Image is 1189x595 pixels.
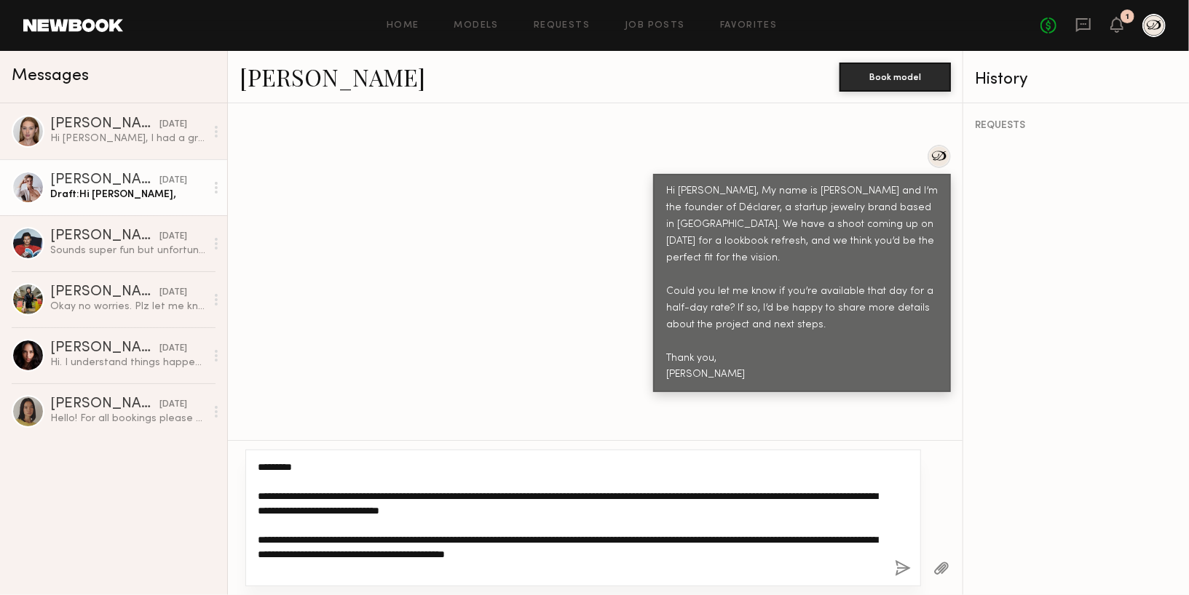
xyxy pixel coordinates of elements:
[534,21,590,31] a: Requests
[1126,13,1129,21] div: 1
[625,21,685,31] a: Job Posts
[50,341,159,356] div: [PERSON_NAME]
[387,21,419,31] a: Home
[50,188,205,201] div: Draft: Hi [PERSON_NAME],
[50,412,205,426] div: Hello! For all bookings please email my agent [PERSON_NAME][EMAIL_ADDRESS][PERSON_NAME][PERSON_NA...
[159,398,187,412] div: [DATE]
[840,70,951,82] a: Book model
[666,183,938,383] div: Hi [PERSON_NAME], My name is [PERSON_NAME] and I’m the founder of Déclarer, a startup jewelry bra...
[720,21,778,31] a: Favorites
[159,118,187,132] div: [DATE]
[50,229,159,244] div: [PERSON_NAME]
[50,173,159,188] div: [PERSON_NAME]
[12,68,89,84] span: Messages
[975,71,1179,88] div: History
[240,61,425,92] a: [PERSON_NAME]
[454,21,499,31] a: Models
[159,230,187,244] div: [DATE]
[50,397,159,412] div: [PERSON_NAME]
[975,121,1179,131] div: REQUESTS
[50,244,205,257] div: Sounds super fun but unfortunately I’m already booked on [DATE] so can’t make that date work :(
[159,174,187,188] div: [DATE]
[50,300,205,314] div: Okay no worries. Plz let me know!
[159,286,187,300] div: [DATE]
[50,117,159,132] div: [PERSON_NAME]
[159,342,187,356] div: [DATE]
[50,356,205,370] div: Hi. I understand things happen so it shouldn’t be a problem switching dates. I would like to conf...
[840,63,951,92] button: Book model
[50,285,159,300] div: [PERSON_NAME]
[50,132,205,145] div: Hi [PERSON_NAME], I had a great weekend - I hope you did as well! I appreciate you reaching out t...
